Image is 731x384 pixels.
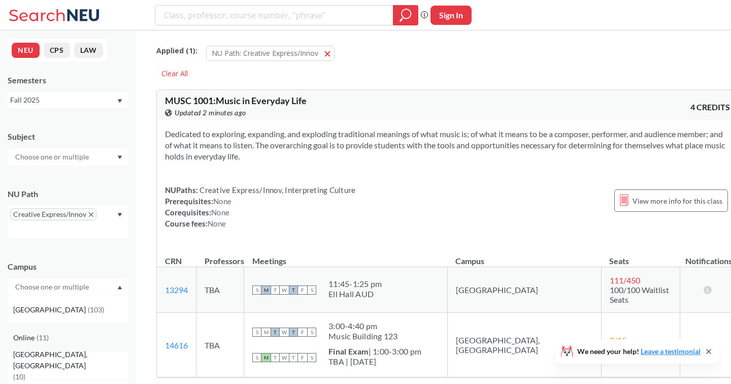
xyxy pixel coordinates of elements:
div: Creative Express/InnovX to remove pillDropdown arrow [8,206,128,238]
span: F [298,328,307,337]
td: [GEOGRAPHIC_DATA], [GEOGRAPHIC_DATA] [447,313,601,377]
span: 100/100 Waitlist Seats [610,285,669,304]
th: Seats [601,245,680,267]
svg: X to remove pill [89,212,93,217]
span: Applied ( 1 ): [156,45,197,56]
th: Campus [447,245,601,267]
div: | 1:00-3:00 pm [328,346,421,357]
span: S [252,285,261,295]
button: LAW [74,43,103,58]
svg: Dropdown arrow [117,99,122,103]
div: 3:00 - 4:40 pm [328,321,398,331]
span: S [307,285,316,295]
span: [GEOGRAPHIC_DATA], [GEOGRAPHIC_DATA] [13,349,128,371]
span: NU Path: Creative Express/Innov [212,48,318,58]
svg: Dropdown arrow [117,155,122,159]
span: T [289,353,298,362]
th: Meetings [244,245,448,267]
div: 11:45 - 1:25 pm [328,279,382,289]
span: T [271,285,280,295]
span: T [289,328,298,337]
span: T [271,328,280,337]
span: None [213,197,231,206]
span: ( 11 ) [37,333,49,342]
span: None [211,208,229,217]
span: F [298,353,307,362]
div: Dropdown arrow [8,148,128,166]
button: Sign In [430,6,472,25]
div: Ell Hall AUD [328,289,382,299]
th: Professors [196,245,244,267]
span: Creative Express/Innov, Interpreting Culture [198,185,355,195]
div: Subject [8,131,128,142]
span: 111 / 450 [610,275,640,285]
div: Fall 2025 [10,94,116,106]
span: ( 103 ) [88,305,104,314]
span: Creative Express/InnovX to remove pill [10,208,96,220]
span: 4 CREDITS [690,102,730,113]
input: Class, professor, course number, "phrase" [163,7,386,24]
span: S [307,328,316,337]
button: NU Path: Creative Express/Innov [206,46,335,61]
svg: Dropdown arrow [117,285,122,290]
span: W [280,353,289,362]
a: 13294 [165,285,188,295]
span: MUSC 1001 : Music in Everyday Life [165,95,307,106]
span: We need your help! [577,348,701,355]
span: M [261,328,271,337]
section: Dedicated to exploring, expanding, and exploding traditional meanings of what music is; of what i... [165,129,730,162]
div: NUPaths: Prerequisites: Corequisites: Course fees: [165,184,355,229]
span: S [252,328,261,337]
div: Semesters [8,75,128,86]
span: T [289,285,298,295]
td: [GEOGRAPHIC_DATA] [447,267,601,313]
span: F [298,285,307,295]
span: 8 / 15 [610,335,626,345]
button: CPS [44,43,70,58]
span: S [307,353,316,362]
td: TBA [196,313,244,377]
button: NEU [12,43,40,58]
span: W [280,328,289,337]
span: W [280,285,289,295]
div: Dropdown arrow[GEOGRAPHIC_DATA](103)Online(11)[GEOGRAPHIC_DATA], [GEOGRAPHIC_DATA](10)No campus, ... [8,278,128,296]
span: [GEOGRAPHIC_DATA] [13,304,88,315]
div: Music Building 123 [328,331,398,341]
a: Leave a testimonial [641,347,701,356]
span: ( 10 ) [13,372,25,381]
span: T [271,353,280,362]
span: S [252,353,261,362]
svg: magnifying glass [400,8,412,22]
div: Clear All [156,66,193,81]
b: Final Exam [328,346,369,356]
svg: Dropdown arrow [117,213,122,217]
input: Choose one or multiple [10,151,95,163]
div: CRN [165,255,182,267]
span: View more info for this class [633,195,722,207]
span: M [261,285,271,295]
div: magnifying glass [393,5,418,25]
span: Updated 2 minutes ago [175,107,246,118]
div: Fall 2025Dropdown arrow [8,92,128,108]
span: Online [13,332,37,343]
div: Campus [8,261,128,272]
span: M [261,353,271,362]
div: TBA | [DATE] [328,357,421,367]
div: NU Path [8,188,128,200]
span: None [208,219,226,228]
a: 14616 [165,340,188,350]
td: TBA [196,267,244,313]
input: Choose one or multiple [10,281,95,293]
